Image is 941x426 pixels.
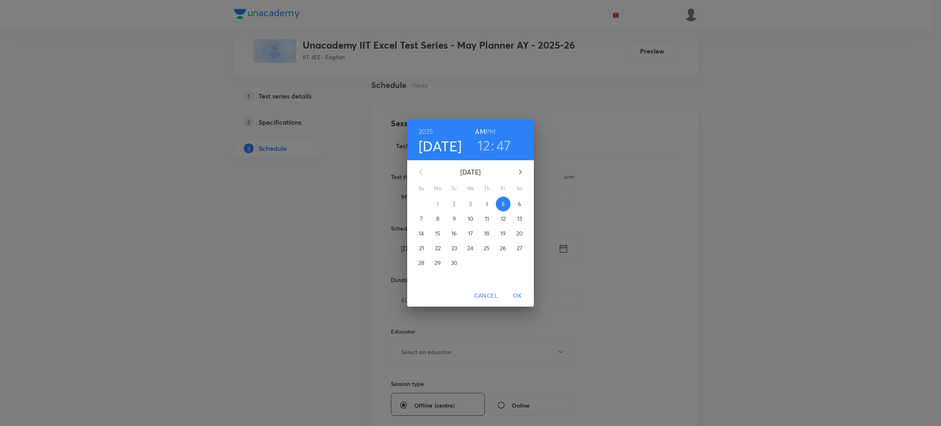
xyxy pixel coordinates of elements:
[479,226,494,241] button: 18
[419,244,424,252] p: 21
[496,184,511,193] span: Fr
[447,211,462,226] button: 9
[435,244,441,252] p: 22
[496,197,511,211] button: 5
[484,229,489,238] p: 18
[447,241,462,256] button: 23
[477,137,491,154] button: 12
[479,211,494,226] button: 11
[436,215,439,223] p: 8
[430,256,445,270] button: 29
[419,126,433,137] button: 2025
[414,226,429,241] button: 14
[463,211,478,226] button: 10
[414,211,429,226] button: 7
[512,184,527,193] span: Sa
[414,184,429,193] span: Su
[468,215,473,223] p: 10
[517,244,522,252] p: 27
[500,244,506,252] p: 26
[512,226,527,241] button: 20
[471,288,501,303] button: Cancel
[512,241,527,256] button: 27
[491,137,494,154] h3: :
[496,211,511,226] button: 12
[463,241,478,256] button: 24
[486,126,495,137] button: PM
[414,256,429,270] button: 28
[485,215,489,223] p: 11
[451,244,457,252] p: 23
[508,291,527,301] span: OK
[518,200,521,208] p: 6
[479,241,494,256] button: 25
[419,137,462,155] button: [DATE]
[430,226,445,241] button: 15
[500,229,506,238] p: 19
[420,215,423,223] p: 7
[451,229,457,238] p: 16
[474,291,498,301] span: Cancel
[430,167,511,177] p: [DATE]
[479,184,494,193] span: Th
[430,241,445,256] button: 22
[517,215,522,223] p: 13
[447,184,462,193] span: Tu
[430,184,445,193] span: Mo
[475,126,485,137] button: AM
[468,229,473,238] p: 17
[512,211,527,226] button: 13
[430,211,445,226] button: 8
[496,241,511,256] button: 26
[463,184,478,193] span: We
[496,226,511,241] button: 19
[435,259,441,267] p: 29
[419,229,424,238] p: 14
[484,244,490,252] p: 25
[418,259,424,267] p: 28
[414,241,429,256] button: 21
[496,137,511,154] button: 47
[504,288,531,303] button: OK
[512,197,527,211] button: 6
[463,226,478,241] button: 17
[447,226,462,241] button: 16
[502,200,505,208] p: 5
[501,215,506,223] p: 12
[516,229,523,238] p: 20
[467,244,473,252] p: 24
[453,215,456,223] p: 9
[447,256,462,270] button: 30
[435,229,440,238] p: 15
[451,259,457,267] p: 30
